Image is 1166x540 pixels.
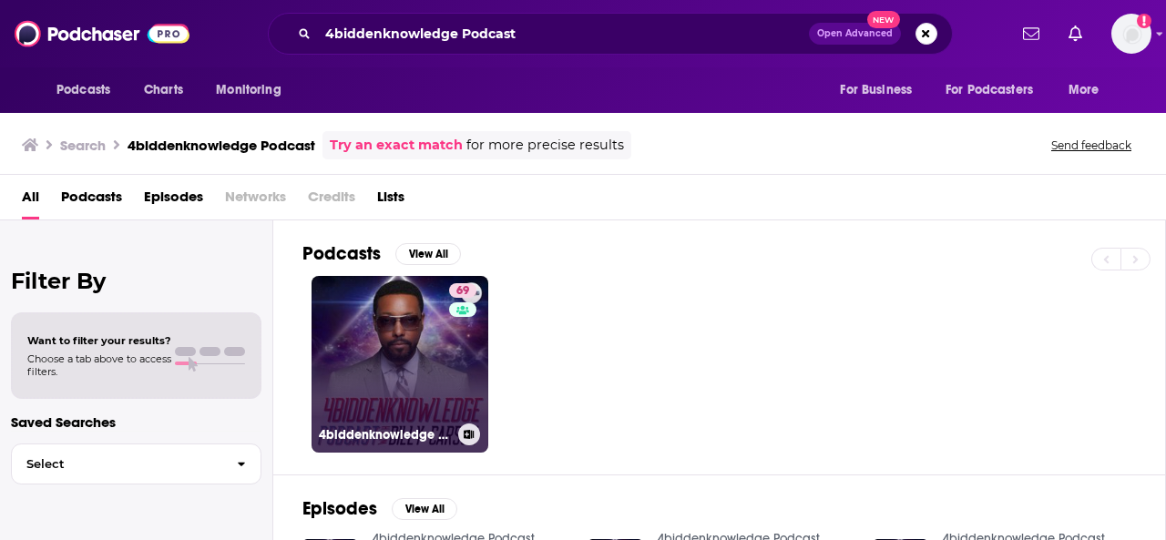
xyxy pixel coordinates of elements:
span: Logged in as mmullin [1111,14,1151,54]
h2: Podcasts [302,242,381,265]
span: More [1069,77,1100,103]
a: Lists [377,182,404,219]
span: Credits [308,182,355,219]
a: EpisodesView All [302,497,457,520]
span: 69 [456,282,469,301]
a: 694biddenknowledge Podcast [312,276,488,453]
span: Open Advanced [817,29,893,38]
span: Charts [144,77,183,103]
a: Show notifications dropdown [1061,18,1089,49]
span: Want to filter your results? [27,334,171,347]
span: New [867,11,900,28]
a: Charts [132,73,194,107]
button: Select [11,443,261,484]
div: Search podcasts, credits, & more... [268,13,953,55]
h3: 4biddenknowledge Podcast [128,137,315,154]
img: Podchaser - Follow, Share and Rate Podcasts [15,16,189,51]
button: Send feedback [1046,138,1137,153]
button: Open AdvancedNew [809,23,901,45]
button: open menu [203,73,304,107]
button: Show profile menu [1111,14,1151,54]
button: open menu [1056,73,1122,107]
span: For Business [840,77,912,103]
button: View All [392,498,457,520]
a: Show notifications dropdown [1016,18,1047,49]
button: open menu [934,73,1059,107]
a: Try an exact match [330,135,463,156]
h2: Filter By [11,268,261,294]
input: Search podcasts, credits, & more... [318,19,809,48]
a: All [22,182,39,219]
img: User Profile [1111,14,1151,54]
svg: Add a profile image [1137,14,1151,28]
a: Episodes [144,182,203,219]
a: Podcasts [61,182,122,219]
span: Networks [225,182,286,219]
span: Monitoring [216,77,281,103]
button: open menu [827,73,935,107]
a: 69 [449,283,476,298]
span: For Podcasters [946,77,1033,103]
h2: Episodes [302,497,377,520]
a: PodcastsView All [302,242,461,265]
p: Saved Searches [11,413,261,431]
h3: 4biddenknowledge Podcast [319,427,451,443]
button: open menu [44,73,134,107]
button: View All [395,243,461,265]
span: Choose a tab above to access filters. [27,352,171,378]
h3: Search [60,137,106,154]
span: Select [12,458,222,470]
span: Podcasts [56,77,110,103]
span: for more precise results [466,135,624,156]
